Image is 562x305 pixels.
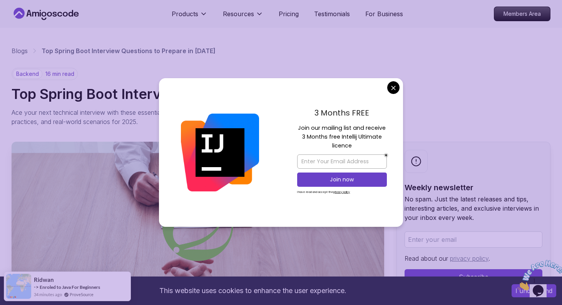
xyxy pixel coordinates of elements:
[405,194,542,222] p: No spam. Just the latest releases and tips, interesting articles, and exclusive interviews in you...
[172,9,207,25] button: Products
[405,269,542,285] button: Subscribe
[3,3,51,34] img: Chat attention grabber
[494,7,550,21] p: Members Area
[13,69,42,79] p: backend
[12,46,28,55] a: Blogs
[514,257,562,293] iframe: chat widget
[34,284,39,290] span: ->
[405,254,542,263] p: Read about our .
[34,277,54,283] span: ridwan
[40,284,100,290] a: Enroled to Java For Beginners
[6,282,500,299] div: This website uses cookies to enhance the user experience.
[405,182,542,193] h2: Weekly newsletter
[6,274,31,299] img: provesource social proof notification image
[42,46,216,55] p: Top Spring Boot Interview Questions to Prepare in [DATE]
[365,9,403,18] a: For Business
[405,231,542,248] input: Enter your email
[512,284,556,297] button: Accept cookies
[494,7,550,21] a: Members Area
[12,108,356,126] p: Ace your next technical interview with these essential Spring Boot interview questions covering c...
[314,9,350,18] a: Testimonials
[172,9,198,18] p: Products
[223,9,263,25] button: Resources
[223,9,254,18] p: Resources
[279,9,299,18] a: Pricing
[45,70,74,78] p: 16 min read
[12,86,550,102] h1: Top Spring Boot Interview Questions to Prepare in [DATE]
[34,291,62,298] span: 34 minutes ago
[450,255,488,262] a: privacy policy
[70,291,94,298] a: ProveSource
[3,3,6,10] span: 1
